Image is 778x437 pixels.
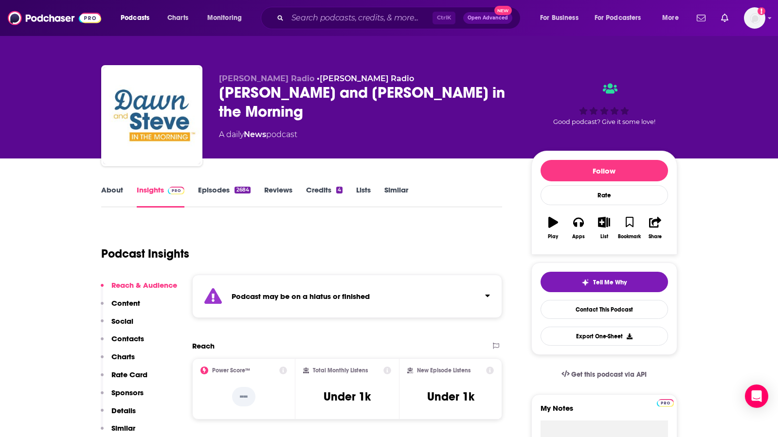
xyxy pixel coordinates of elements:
[320,74,414,83] a: [PERSON_NAME] Radio
[317,74,414,83] span: •
[161,10,194,26] a: Charts
[270,7,530,29] div: Search podcasts, credits, & more...
[572,234,585,240] div: Apps
[232,292,370,301] strong: Podcast may be on a hiatus or finished
[232,387,255,406] p: --
[657,399,674,407] img: Podchaser Pro
[207,11,242,25] span: Monitoring
[744,7,765,29] img: User Profile
[427,389,474,404] h3: Under 1k
[264,185,292,208] a: Reviews
[618,234,641,240] div: Bookmark
[433,12,455,24] span: Ctrl K
[657,398,674,407] a: Pro website
[595,11,641,25] span: For Podcasters
[744,7,765,29] button: Show profile menu
[111,334,144,343] p: Contacts
[192,341,215,350] h2: Reach
[111,316,133,326] p: Social
[111,352,135,361] p: Charts
[244,130,266,139] a: News
[655,10,691,26] button: open menu
[101,334,144,352] button: Contacts
[111,280,177,290] p: Reach & Audience
[463,12,512,24] button: Open AdvancedNew
[494,6,512,15] span: New
[541,210,566,245] button: Play
[111,406,136,415] p: Details
[541,185,668,205] div: Rate
[531,74,677,134] div: Good podcast? Give it some love!
[541,403,668,420] label: My Notes
[167,11,188,25] span: Charts
[101,246,189,261] h1: Podcast Insights
[593,279,627,286] span: Tell Me Why
[468,16,508,20] span: Open Advanced
[533,10,591,26] button: open menu
[101,185,123,208] a: About
[235,187,250,193] div: 2684
[336,187,343,193] div: 4
[101,406,136,424] button: Details
[101,298,140,316] button: Content
[111,423,135,433] p: Similar
[417,367,470,374] h2: New Episode Listens
[111,298,140,308] p: Content
[121,11,149,25] span: Podcasts
[548,234,558,240] div: Play
[571,370,647,379] span: Get this podcast via API
[114,10,162,26] button: open menu
[745,385,768,408] div: Open Intercom Messenger
[192,275,503,318] section: Click to expand status details
[212,367,250,374] h2: Power Score™
[288,10,433,26] input: Search podcasts, credits, & more...
[581,279,589,286] img: tell me why sparkle
[168,187,185,194] img: Podchaser Pro
[324,389,371,404] h3: Under 1k
[101,370,147,388] button: Rate Card
[8,9,101,27] img: Podchaser - Follow, Share and Rate Podcasts
[313,367,368,374] h2: Total Monthly Listens
[540,11,579,25] span: For Business
[101,388,144,406] button: Sponsors
[541,272,668,292] button: tell me why sparkleTell Me Why
[662,11,679,25] span: More
[553,118,655,125] span: Good podcast? Give it some love!
[219,129,297,140] div: A daily podcast
[101,352,135,370] button: Charts
[600,234,608,240] div: List
[554,363,655,386] a: Get this podcast via API
[588,10,655,26] button: open menu
[306,185,343,208] a: Credits4
[744,7,765,29] span: Logged in as BenLaurro
[137,185,185,208] a: InsightsPodchaser Pro
[649,234,662,240] div: Share
[101,280,177,298] button: Reach & Audience
[384,185,408,208] a: Similar
[693,10,709,26] a: Show notifications dropdown
[111,388,144,397] p: Sponsors
[198,185,250,208] a: Episodes2684
[111,370,147,379] p: Rate Card
[566,210,591,245] button: Apps
[103,67,200,164] img: Dawn and Steve in the Morning
[758,7,765,15] svg: Add a profile image
[101,316,133,334] button: Social
[541,160,668,181] button: Follow
[642,210,668,245] button: Share
[717,10,732,26] a: Show notifications dropdown
[356,185,371,208] a: Lists
[219,74,314,83] span: [PERSON_NAME] Radio
[591,210,616,245] button: List
[541,300,668,319] a: Contact This Podcast
[200,10,254,26] button: open menu
[541,327,668,346] button: Export One-Sheet
[617,210,642,245] button: Bookmark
